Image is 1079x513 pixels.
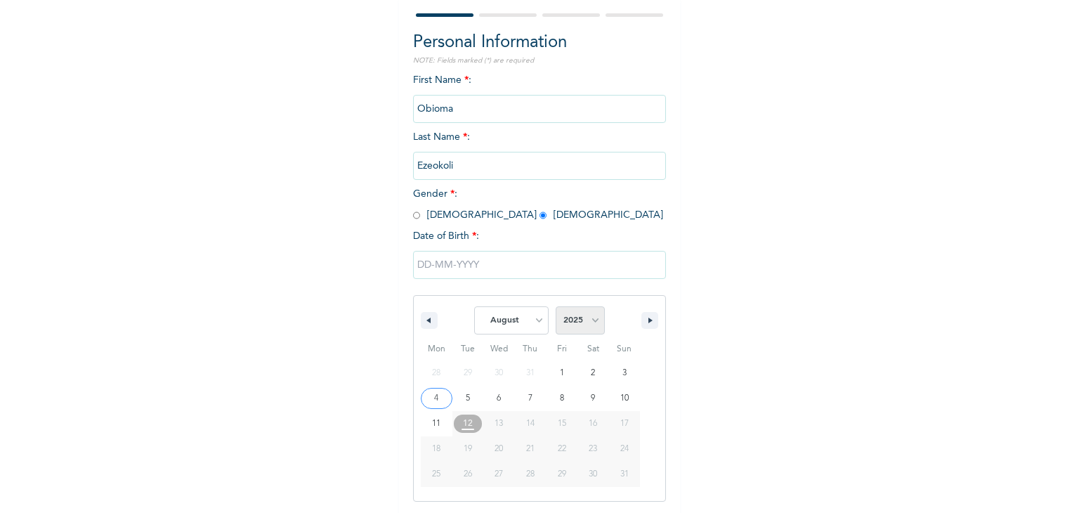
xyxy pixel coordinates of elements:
span: 19 [464,436,472,462]
button: 19 [452,436,484,462]
span: 28 [526,462,535,487]
span: Thu [515,338,547,361]
span: Date of Birth : [413,229,479,244]
button: 11 [421,411,452,436]
span: 24 [620,436,629,462]
button: 12 [452,411,484,436]
span: 6 [497,386,501,411]
span: Sun [608,338,640,361]
span: 3 [622,361,627,386]
span: 12 [463,411,473,436]
span: 30 [589,462,597,487]
span: 23 [589,436,597,462]
span: 27 [495,462,503,487]
button: 29 [546,462,577,487]
span: 22 [558,436,566,462]
button: 3 [608,361,640,386]
span: Sat [577,338,609,361]
button: 15 [546,411,577,436]
span: 14 [526,411,535,436]
span: 5 [466,386,470,411]
span: 20 [495,436,503,462]
span: Mon [421,338,452,361]
span: 25 [432,462,440,487]
span: 16 [589,411,597,436]
span: 18 [432,436,440,462]
button: 17 [608,411,640,436]
span: 26 [464,462,472,487]
span: 17 [620,411,629,436]
button: 31 [608,462,640,487]
button: 9 [577,386,609,411]
h2: Personal Information [413,30,666,56]
span: 15 [558,411,566,436]
button: 27 [483,462,515,487]
button: 13 [483,411,515,436]
span: 31 [620,462,629,487]
input: Enter your last name [413,152,666,180]
button: 7 [515,386,547,411]
button: 8 [546,386,577,411]
span: Tue [452,338,484,361]
input: DD-MM-YYYY [413,251,666,279]
span: Gender : [DEMOGRAPHIC_DATA] [DEMOGRAPHIC_DATA] [413,189,663,220]
button: 5 [452,386,484,411]
input: Enter your first name [413,95,666,123]
span: 13 [495,411,503,436]
button: 4 [421,386,452,411]
button: 14 [515,411,547,436]
button: 22 [546,436,577,462]
button: 10 [608,386,640,411]
button: 20 [483,436,515,462]
button: 18 [421,436,452,462]
span: Wed [483,338,515,361]
span: Fri [546,338,577,361]
button: 25 [421,462,452,487]
button: 1 [546,361,577,386]
span: 4 [434,386,438,411]
button: 21 [515,436,547,462]
button: 16 [577,411,609,436]
button: 23 [577,436,609,462]
span: 10 [620,386,629,411]
button: 24 [608,436,640,462]
span: 8 [560,386,564,411]
span: 1 [560,361,564,386]
span: 2 [591,361,595,386]
button: 28 [515,462,547,487]
span: 11 [432,411,440,436]
span: 21 [526,436,535,462]
button: 6 [483,386,515,411]
p: NOTE: Fields marked (*) are required [413,56,666,66]
button: 30 [577,462,609,487]
span: 9 [591,386,595,411]
button: 2 [577,361,609,386]
button: 26 [452,462,484,487]
span: First Name : [413,75,666,114]
span: 29 [558,462,566,487]
span: 7 [528,386,532,411]
span: Last Name : [413,132,666,171]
